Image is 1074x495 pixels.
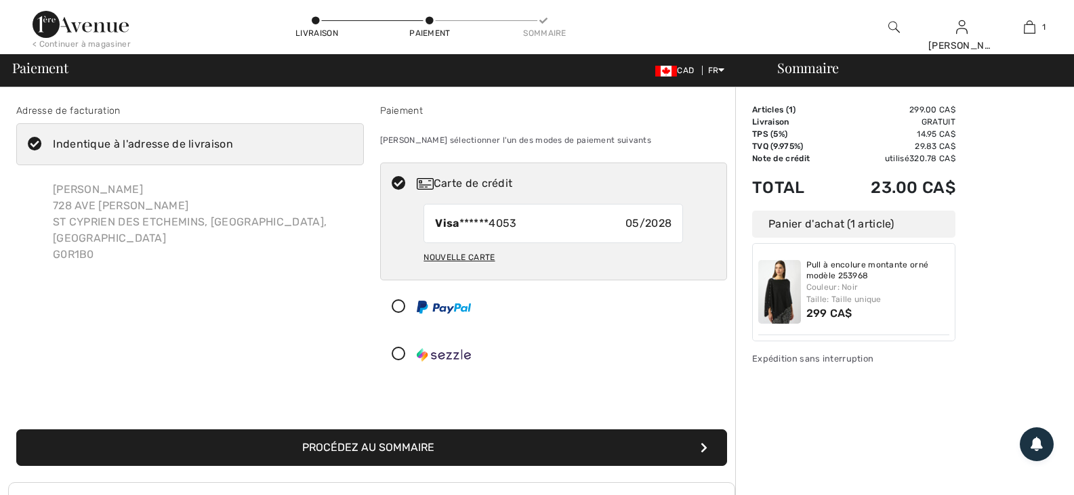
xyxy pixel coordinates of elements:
[435,217,459,230] strong: Visa
[789,105,793,114] span: 1
[417,301,471,314] img: PayPal
[380,123,728,157] div: [PERSON_NAME] sélectionner l'un des modes de paiement suivants
[1042,21,1046,33] span: 1
[752,140,835,152] td: TVQ (9.975%)
[752,352,955,365] div: Expédition sans interruption
[996,19,1062,35] a: 1
[956,19,968,35] img: Mes infos
[16,429,727,466] button: Procédez au sommaire
[928,39,995,53] div: [PERSON_NAME]
[42,171,364,274] div: [PERSON_NAME] 728 AVE [PERSON_NAME] ST CYPRIEN DES ETCHEMINS, [GEOGRAPHIC_DATA], [GEOGRAPHIC_DATA...
[761,61,1066,74] div: Sommaire
[835,116,955,128] td: Gratuit
[424,246,495,269] div: Nouvelle carte
[752,116,835,128] td: Livraison
[417,178,434,190] img: Carte de crédit
[53,136,233,152] div: Indentique à l'adresse de livraison
[417,175,718,192] div: Carte de crédit
[909,154,955,163] span: 320.78 CA$
[956,20,968,33] a: Se connecter
[835,152,955,165] td: utilisé
[33,38,131,50] div: < Continuer à magasiner
[752,211,955,238] div: Panier d'achat (1 article)
[758,260,801,324] img: Pull à encolure montante orné modèle 253968
[752,152,835,165] td: Note de crédit
[752,104,835,116] td: Articles ( )
[806,281,950,305] div: Couleur: Noir Taille: Taille unique
[16,104,364,118] div: Adresse de facturation
[806,307,852,320] span: 299 CA$
[655,66,699,75] span: CAD
[295,27,336,39] div: Livraison
[752,165,835,211] td: Total
[12,61,68,74] span: Paiement
[409,27,450,39] div: Paiement
[1024,19,1035,35] img: Mon panier
[835,104,955,116] td: 299.00 CA$
[708,66,725,75] span: FR
[752,128,835,140] td: TPS (5%)
[625,215,672,232] span: 05/2028
[888,19,900,35] img: recherche
[835,140,955,152] td: 29.83 CA$
[33,11,129,38] img: 1ère Avenue
[417,348,471,362] img: Sezzle
[655,66,677,77] img: Canadian Dollar
[835,128,955,140] td: 14.95 CA$
[523,27,564,39] div: Sommaire
[806,260,950,281] a: Pull à encolure montante orné modèle 253968
[835,165,955,211] td: 23.00 CA$
[380,104,728,118] div: Paiement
